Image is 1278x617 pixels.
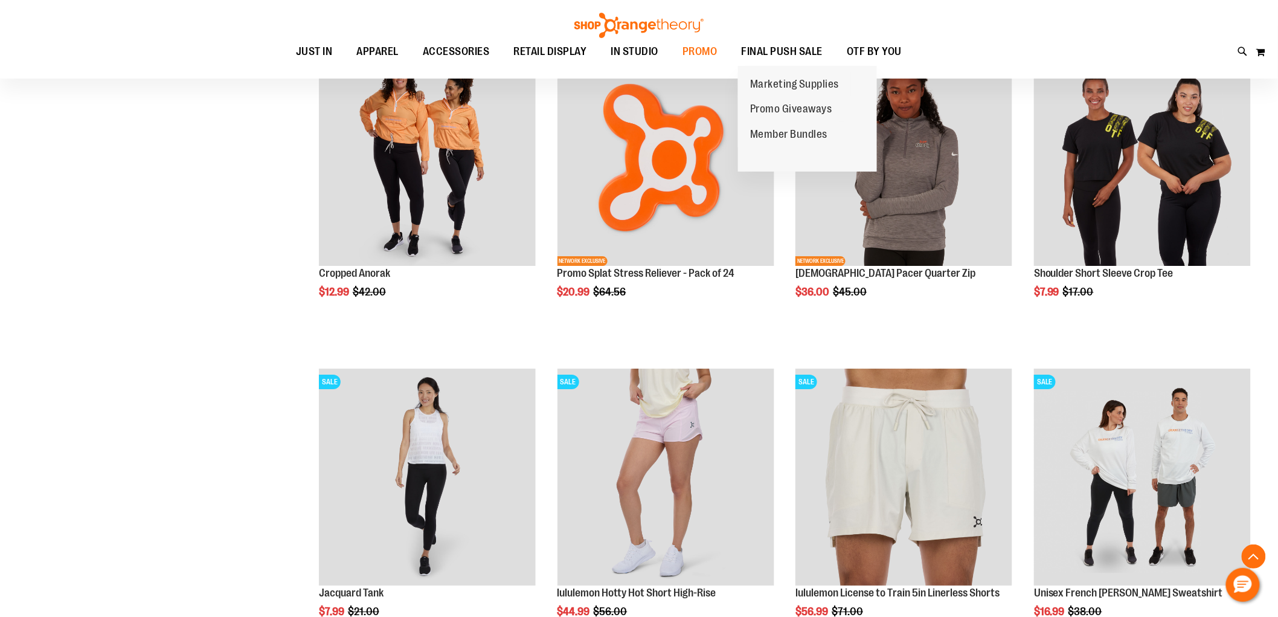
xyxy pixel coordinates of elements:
span: $36.00 [795,286,831,298]
a: IN STUDIO [599,38,671,66]
ul: PROMO [738,66,877,172]
a: APPAREL [345,38,411,66]
a: JUST IN [284,38,345,66]
span: OTF BY YOU [847,38,902,65]
img: Front view of Jacquard Tank [319,369,536,586]
a: lululemon License to Train 5in Linerless Shorts [795,587,1000,599]
span: SALE [319,375,341,389]
span: FINAL PUSH SALE [742,38,823,65]
a: OTF BY YOU [835,38,914,66]
a: RETAIL DISPLAY [502,38,599,66]
span: $64.56 [594,286,628,298]
a: Product image for Splat Stress Reliever - Pack of 24SALENETWORK EXCLUSIVE [557,49,774,268]
span: $45.00 [833,286,869,298]
a: lululemon License to Train 5in Linerless ShortsSALE [795,369,1012,587]
span: JUST IN [296,38,333,65]
a: [DEMOGRAPHIC_DATA] Pacer Quarter Zip [795,267,975,279]
span: $7.99 [1034,286,1061,298]
span: $12.99 [319,286,351,298]
span: IN STUDIO [611,38,659,65]
a: Unisex French [PERSON_NAME] Sweatshirt [1034,587,1223,599]
img: Product image for Shoulder Short Sleeve Crop Tee [1034,49,1251,266]
a: Promo Splat Stress Reliever - Pack of 24 [557,267,735,279]
span: APPAREL [357,38,399,65]
span: SALE [1034,375,1056,389]
img: Cropped Anorak primary image [319,49,536,266]
button: Back To Top [1242,544,1266,569]
a: Member Bundles [738,122,840,147]
span: $17.00 [1063,286,1096,298]
span: Marketing Supplies [750,78,839,93]
span: SALE [557,375,579,389]
a: Jacquard Tank [319,587,384,599]
a: PROMO [670,38,730,66]
a: Front view of Jacquard TankSALE [319,369,536,587]
span: ACCESSORIES [423,38,490,65]
a: lululemon Hotty Hot Short High-Rise [557,587,716,599]
a: lululemon Hotty Hot Short High-RiseSALE [557,369,774,587]
button: Hello, have a question? Let’s chat. [1226,568,1260,602]
div: product [313,43,542,329]
a: Cropped Anorak [319,267,390,279]
img: Unisex French Terry Crewneck Sweatshirt primary image [1034,369,1251,586]
div: product [551,43,780,329]
img: lululemon Hotty Hot Short High-Rise [557,369,774,586]
span: $20.99 [557,286,592,298]
span: NETWORK EXCLUSIVE [795,256,846,266]
span: NETWORK EXCLUSIVE [557,256,608,266]
span: RETAIL DISPLAY [514,38,587,65]
div: product [789,43,1018,329]
a: Product image for Shoulder Short Sleeve Crop TeeSALE [1034,49,1251,268]
span: Promo Giveaways [750,103,832,118]
img: lululemon License to Train 5in Linerless Shorts [795,369,1012,586]
span: Member Bundles [750,128,827,143]
a: Cropped Anorak primary imageSALE [319,49,536,268]
img: Shop Orangetheory [573,13,705,38]
img: Product image for Ladies Pacer Quarter Zip [795,49,1012,266]
a: FINAL PUSH SALE [730,38,835,65]
span: PROMO [682,38,718,65]
a: Unisex French Terry Crewneck Sweatshirt primary imageSALE [1034,369,1251,587]
span: SALE [795,375,817,389]
div: product [1028,43,1257,329]
a: Shoulder Short Sleeve Crop Tee [1034,267,1174,279]
a: ACCESSORIES [411,38,502,66]
a: Product image for Ladies Pacer Quarter ZipSALENETWORK EXCLUSIVE [795,49,1012,268]
a: Promo Giveaways [738,97,844,122]
a: Marketing Supplies [738,72,851,97]
span: $42.00 [353,286,388,298]
img: Product image for Splat Stress Reliever - Pack of 24 [557,49,774,266]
